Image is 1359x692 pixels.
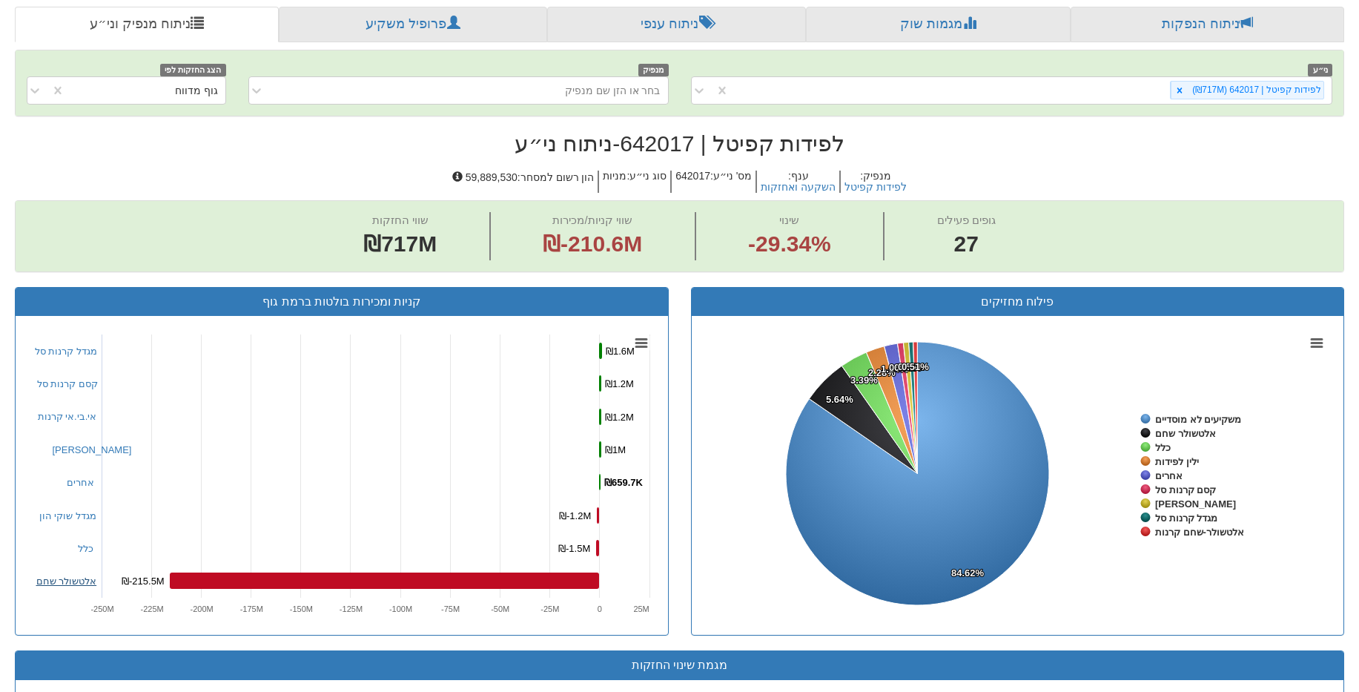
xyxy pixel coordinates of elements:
text: -175M [239,604,262,613]
h5: מנפיק : [839,171,910,194]
div: לפידות קפיטל | 642017 (₪717M) [1188,82,1323,99]
text: 25M [633,604,649,613]
tspan: [PERSON_NAME] [1155,498,1236,510]
a: ניתוח ענפי [547,7,806,42]
text: -250M [90,604,113,613]
a: קסם קרנות סל [37,378,98,389]
span: מנפיק [638,64,669,76]
tspan: 0.64% [894,362,922,373]
tspan: כלל [1155,442,1171,453]
a: אי.בי.אי קרנות [38,411,97,422]
span: שווי קניות/מכירות [552,214,632,226]
a: מגדל שוקי הון [39,510,96,521]
tspan: מגדל קרנות סל [1155,513,1217,524]
tspan: 5.64% [826,394,853,405]
a: פרופיל משקיע [279,7,547,42]
tspan: 3.39% [850,375,878,386]
text: -150M [289,604,312,613]
h5: הון רשום למסחר : 59,889,530 [449,171,598,194]
tspan: ₪1.6M [606,346,635,357]
tspan: ₪659.7K [604,477,644,488]
span: ₪717M [363,231,437,256]
tspan: 2.28% [868,367,896,378]
tspan: ₪-215.5M [122,576,165,587]
text: -125M [339,604,362,613]
span: -29.34% [748,228,831,260]
a: אחרים [67,477,94,488]
text: -225M [140,604,163,613]
text: -50M [491,604,509,613]
span: שינוי [779,214,799,226]
a: ניתוח מנפיק וני״ע [15,7,279,42]
text: -75M [441,604,460,613]
span: 27 [937,228,996,260]
h3: קניות ומכירות בולטות ברמת גוף [27,295,657,309]
tspan: קסם קרנות סל [1155,484,1216,495]
tspan: ילין לפידות [1155,456,1199,467]
a: אלטשולר שחם [36,576,97,587]
tspan: 0.51% [902,361,929,372]
tspan: ₪1M [605,444,626,455]
span: ₪-210.6M [543,231,642,256]
tspan: משקיעים לא מוסדיים [1155,414,1241,425]
a: מגמות שוק [806,7,1071,42]
tspan: ₪1.2M [605,412,634,423]
text: -200M [190,604,213,613]
h5: ענף : [755,171,839,194]
div: בחר או הזן שם מנפיק [565,83,661,98]
text: -25M [540,604,559,613]
text: -100M [388,604,411,613]
h5: מס' ני״ע : 642017 [670,171,755,194]
tspan: אחרים [1155,470,1183,481]
a: [PERSON_NAME] [53,444,132,455]
tspan: 0.55% [898,361,925,372]
tspan: אלטשולר שחם [1155,428,1216,439]
span: ני״ע [1308,64,1332,76]
a: ניתוח הנפקות [1071,7,1344,42]
h3: מגמת שינוי החזקות [27,659,1332,672]
text: 0 [597,604,601,613]
tspan: ₪-1.5M [558,543,590,554]
tspan: ₪-1.2M [559,510,591,521]
div: גוף מדווח [175,83,218,98]
tspan: 1.64% [881,363,908,375]
a: מגדל קרנות סל [35,346,97,357]
tspan: 0.73% [889,362,916,373]
tspan: ₪1.2M [605,378,634,389]
h5: סוג ני״ע : מניות [598,171,670,194]
span: שווי החזקות [372,214,429,226]
button: השקעה ואחזקות [761,182,836,193]
tspan: 84.62% [951,567,985,579]
h2: לפידות קפיטל | 642017 - ניתוח ני״ע [15,131,1344,156]
button: לפידות קפיטל [844,182,907,193]
span: הצג החזקות לפי [160,64,225,76]
a: כלל [78,543,93,554]
span: גופים פעילים [937,214,996,226]
tspan: אלטשולר-שחם קרנות [1155,527,1244,538]
h3: פילוח מחזיקים [703,295,1333,309]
